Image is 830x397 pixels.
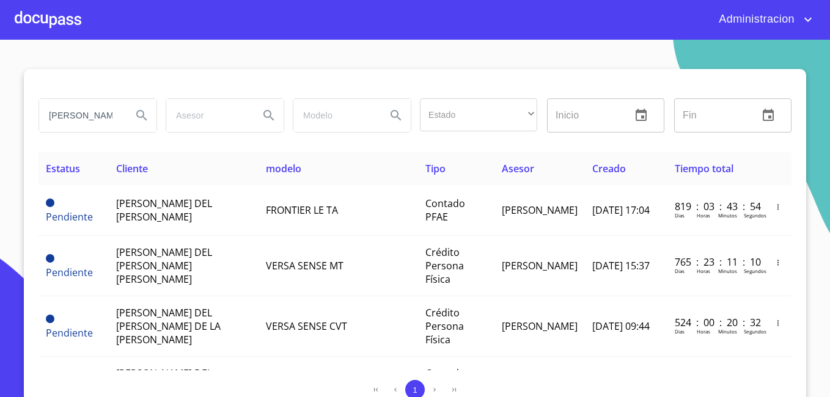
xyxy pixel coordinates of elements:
[39,99,122,132] input: search
[46,326,93,340] span: Pendiente
[744,268,766,274] p: Segundos
[46,210,93,224] span: Pendiente
[697,212,710,219] p: Horas
[266,162,301,175] span: modelo
[266,203,338,217] span: FRONTIER LE TA
[502,203,578,217] span: [PERSON_NAME]
[697,268,710,274] p: Horas
[502,259,578,272] span: [PERSON_NAME]
[420,98,537,131] div: ​
[675,268,685,274] p: Dias
[381,101,411,130] button: Search
[425,162,446,175] span: Tipo
[116,246,212,286] span: [PERSON_NAME] DEL [PERSON_NAME] [PERSON_NAME]
[675,255,757,269] p: 765 : 23 : 11 : 10
[166,99,249,132] input: search
[266,319,347,333] span: VERSA SENSE CVT
[425,246,464,286] span: Crédito Persona Física
[710,10,801,29] span: Administracion
[116,197,212,224] span: [PERSON_NAME] DEL [PERSON_NAME]
[293,99,376,132] input: search
[718,212,737,219] p: Minutos
[744,328,766,335] p: Segundos
[425,306,464,346] span: Crédito Persona Física
[46,315,54,323] span: Pendiente
[675,162,733,175] span: Tiempo total
[46,254,54,263] span: Pendiente
[592,162,626,175] span: Creado
[592,203,650,217] span: [DATE] 17:04
[127,101,156,130] button: Search
[592,319,650,333] span: [DATE] 09:44
[46,266,93,279] span: Pendiente
[592,259,650,272] span: [DATE] 15:37
[502,162,534,175] span: Asesor
[675,200,757,213] p: 819 : 03 : 43 : 54
[675,316,757,329] p: 524 : 00 : 20 : 32
[254,101,284,130] button: Search
[710,10,815,29] button: account of current user
[675,212,685,219] p: Dias
[425,197,465,224] span: Contado PFAE
[266,259,343,272] span: VERSA SENSE MT
[116,306,221,346] span: [PERSON_NAME] DEL [PERSON_NAME] DE LA [PERSON_NAME]
[46,198,54,207] span: Pendiente
[697,328,710,335] p: Horas
[744,212,766,219] p: Segundos
[116,162,148,175] span: Cliente
[502,319,578,333] span: [PERSON_NAME]
[718,328,737,335] p: Minutos
[718,268,737,274] p: Minutos
[675,328,685,335] p: Dias
[46,162,80,175] span: Estatus
[413,385,417,395] span: 1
